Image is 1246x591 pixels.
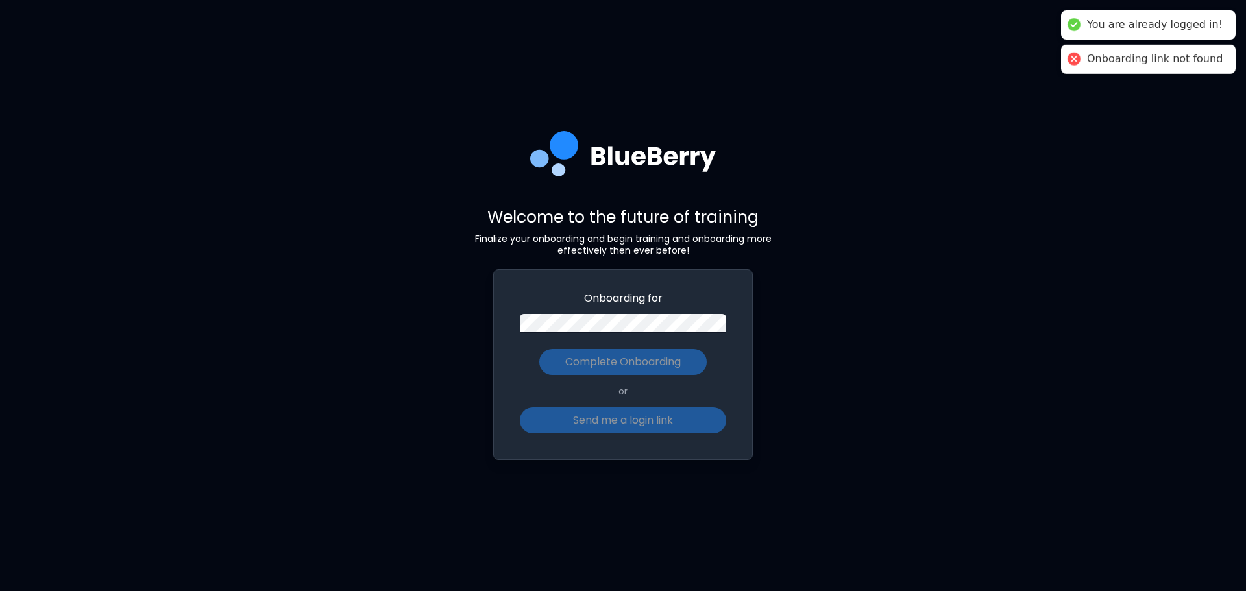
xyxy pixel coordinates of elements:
p: Onboarding for [520,291,726,306]
span: or [611,385,635,397]
p: Welcome to the future of training [461,206,785,228]
div: You are already logged in! [1087,18,1223,32]
p: Finalize your onboarding and begin training and onboarding more effectively then ever before! [461,233,785,256]
img: company logo [530,131,716,186]
div: Onboarding link not found [1087,53,1223,66]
